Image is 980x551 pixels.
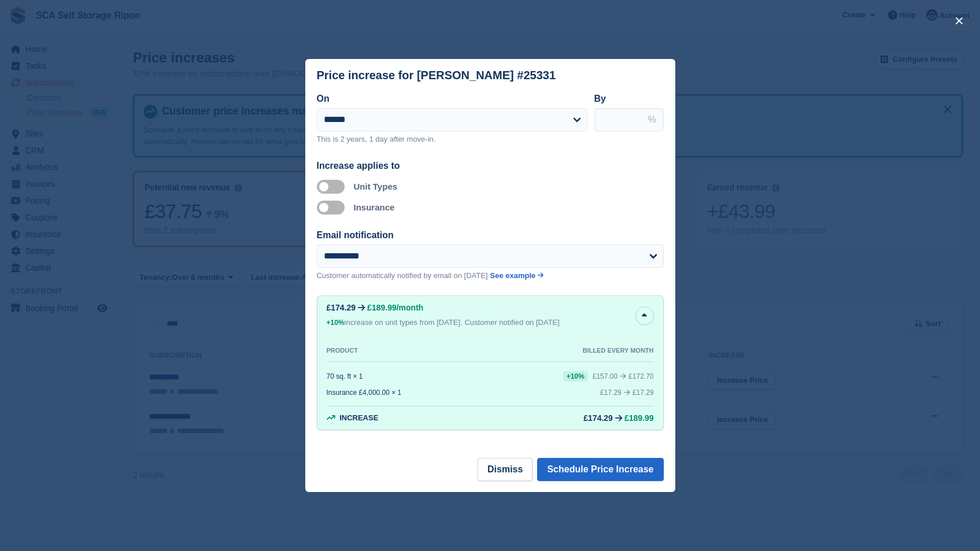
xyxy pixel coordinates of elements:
[397,303,424,312] span: /month
[563,371,588,382] div: +10%
[624,413,654,423] span: £189.99
[490,271,536,280] span: See example
[950,12,968,30] button: close
[327,372,363,380] div: 70 sq. ft × 1
[593,372,617,380] div: £157.00
[594,94,606,103] label: By
[537,458,663,481] button: Schedule Price Increase
[339,413,378,422] span: Increase
[317,94,330,103] label: On
[464,318,560,327] span: Customer notified on [DATE]
[628,372,653,380] span: £172.70
[583,347,654,354] div: BILLED EVERY MONTH
[583,413,613,423] div: £174.29
[317,270,488,282] p: Customer automatically notified by email on [DATE]
[327,389,402,397] div: Insurance £4,000.00 × 1
[317,134,587,145] p: This is 2 years, 1 day after move-in.
[354,202,395,212] label: Insurance
[633,389,654,397] span: £17.29
[327,303,356,312] div: £174.29
[600,389,622,397] div: £17.29
[327,347,358,354] div: PRODUCT
[478,458,532,481] button: Dismiss
[327,317,345,328] div: +10%
[367,303,397,312] span: £189.99
[317,186,349,187] label: Apply to unit types
[327,318,463,327] span: increase on unit types from [DATE].
[317,69,556,82] div: Price increase for [PERSON_NAME] #25331
[317,230,394,240] label: Email notification
[317,159,664,173] div: Increase applies to
[490,270,544,282] a: See example
[317,206,349,208] label: Apply to insurance
[354,182,398,191] label: Unit Types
